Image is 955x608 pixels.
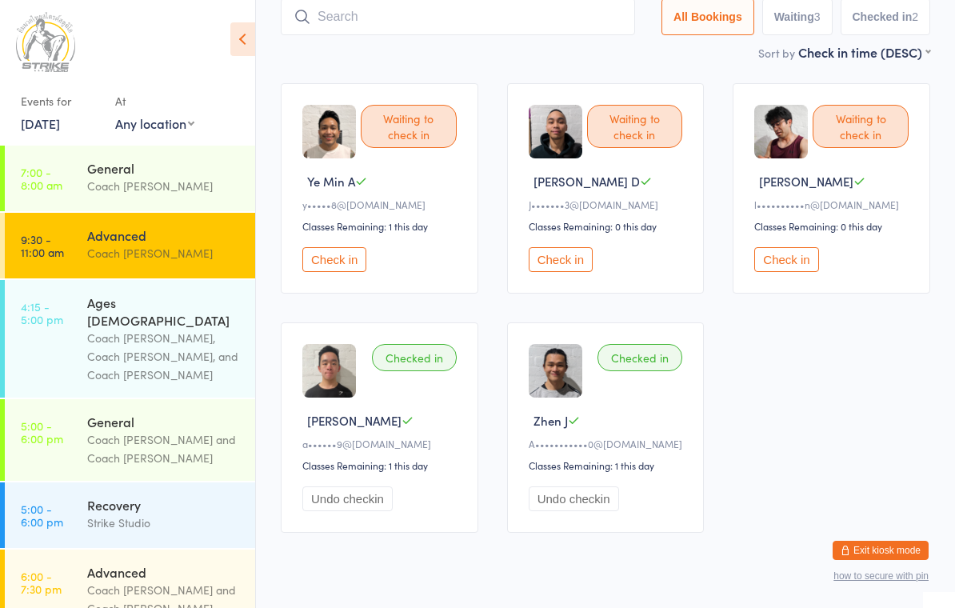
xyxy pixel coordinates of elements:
[798,43,930,61] div: Check in time (DESC)
[21,166,62,191] time: 7:00 - 8:00 am
[759,173,853,190] span: [PERSON_NAME]
[307,412,402,429] span: [PERSON_NAME]
[912,10,918,23] div: 2
[758,45,795,61] label: Sort by
[529,105,582,158] img: image1718609087.png
[5,482,255,548] a: 5:00 -6:00 pmRecoveryStrike Studio
[87,177,242,195] div: Coach [PERSON_NAME]
[529,486,619,511] button: Undo checkin
[302,458,462,472] div: Classes Remaining: 1 this day
[21,233,64,258] time: 9:30 - 11:00 am
[529,344,582,398] img: image1719561928.png
[833,541,929,560] button: Exit kiosk mode
[21,419,63,445] time: 5:00 - 6:00 pm
[754,105,808,158] img: image1705367645.png
[533,173,640,190] span: [PERSON_NAME] D
[372,344,457,371] div: Checked in
[754,219,913,233] div: Classes Remaining: 0 this day
[529,198,688,211] div: J•••••••3@[DOMAIN_NAME]
[21,570,62,595] time: 6:00 - 7:30 pm
[21,88,99,114] div: Events for
[361,105,457,148] div: Waiting to check in
[813,105,909,148] div: Waiting to check in
[5,213,255,278] a: 9:30 -11:00 amAdvancedCoach [PERSON_NAME]
[302,247,366,272] button: Check in
[302,344,356,398] img: image1703225102.png
[5,146,255,211] a: 7:00 -8:00 amGeneralCoach [PERSON_NAME]
[115,114,194,132] div: Any location
[529,219,688,233] div: Classes Remaining: 0 this day
[87,430,242,467] div: Coach [PERSON_NAME] and Coach [PERSON_NAME]
[597,344,682,371] div: Checked in
[87,563,242,581] div: Advanced
[5,399,255,481] a: 5:00 -6:00 pmGeneralCoach [PERSON_NAME] and Coach [PERSON_NAME]
[5,280,255,398] a: 4:15 -5:00 pmAges [DEMOGRAPHIC_DATA]Coach [PERSON_NAME], Coach [PERSON_NAME], and Coach [PERSON_N...
[87,226,242,244] div: Advanced
[302,105,356,158] img: image1742432175.png
[87,244,242,262] div: Coach [PERSON_NAME]
[87,159,242,177] div: General
[87,514,242,532] div: Strike Studio
[529,247,593,272] button: Check in
[302,219,462,233] div: Classes Remaining: 1 this day
[587,105,683,148] div: Waiting to check in
[87,496,242,514] div: Recovery
[307,173,355,190] span: Ye Min A
[87,329,242,384] div: Coach [PERSON_NAME], Coach [PERSON_NAME], and Coach [PERSON_NAME]
[16,12,75,72] img: Strike Studio
[302,437,462,450] div: a••••••9@[DOMAIN_NAME]
[533,412,568,429] span: Zhen J
[21,114,60,132] a: [DATE]
[115,88,194,114] div: At
[21,502,63,528] time: 5:00 - 6:00 pm
[529,437,688,450] div: A•••••••••••0@[DOMAIN_NAME]
[302,486,393,511] button: Undo checkin
[87,413,242,430] div: General
[754,247,818,272] button: Check in
[814,10,821,23] div: 3
[87,294,242,329] div: Ages [DEMOGRAPHIC_DATA]
[21,300,63,326] time: 4:15 - 5:00 pm
[529,458,688,472] div: Classes Remaining: 1 this day
[302,198,462,211] div: y•••••8@[DOMAIN_NAME]
[833,570,929,582] button: how to secure with pin
[754,198,913,211] div: l••••••••••n@[DOMAIN_NAME]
